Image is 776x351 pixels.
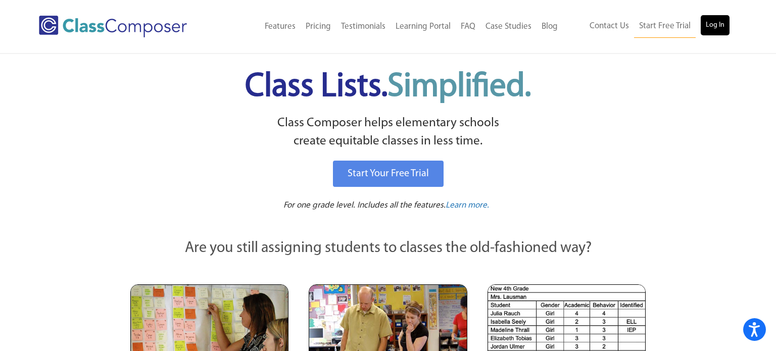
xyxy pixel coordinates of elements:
[283,201,446,210] span: For one grade level. Includes all the features.
[301,16,336,38] a: Pricing
[39,16,187,37] img: Class Composer
[221,16,562,38] nav: Header Menu
[129,114,647,151] p: Class Composer helps elementary schools create equitable classes in less time.
[391,16,456,38] a: Learning Portal
[585,15,634,37] a: Contact Us
[333,161,444,187] a: Start Your Free Trial
[130,237,646,260] p: Are you still assigning students to classes the old-fashioned way?
[563,15,730,38] nav: Header Menu
[387,71,531,104] span: Simplified.
[456,16,480,38] a: FAQ
[446,199,489,212] a: Learn more.
[446,201,489,210] span: Learn more.
[480,16,537,38] a: Case Studies
[336,16,391,38] a: Testimonials
[245,71,531,104] span: Class Lists.
[260,16,301,38] a: Features
[348,169,429,179] span: Start Your Free Trial
[701,15,730,35] a: Log In
[537,16,563,38] a: Blog
[634,15,696,38] a: Start Free Trial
